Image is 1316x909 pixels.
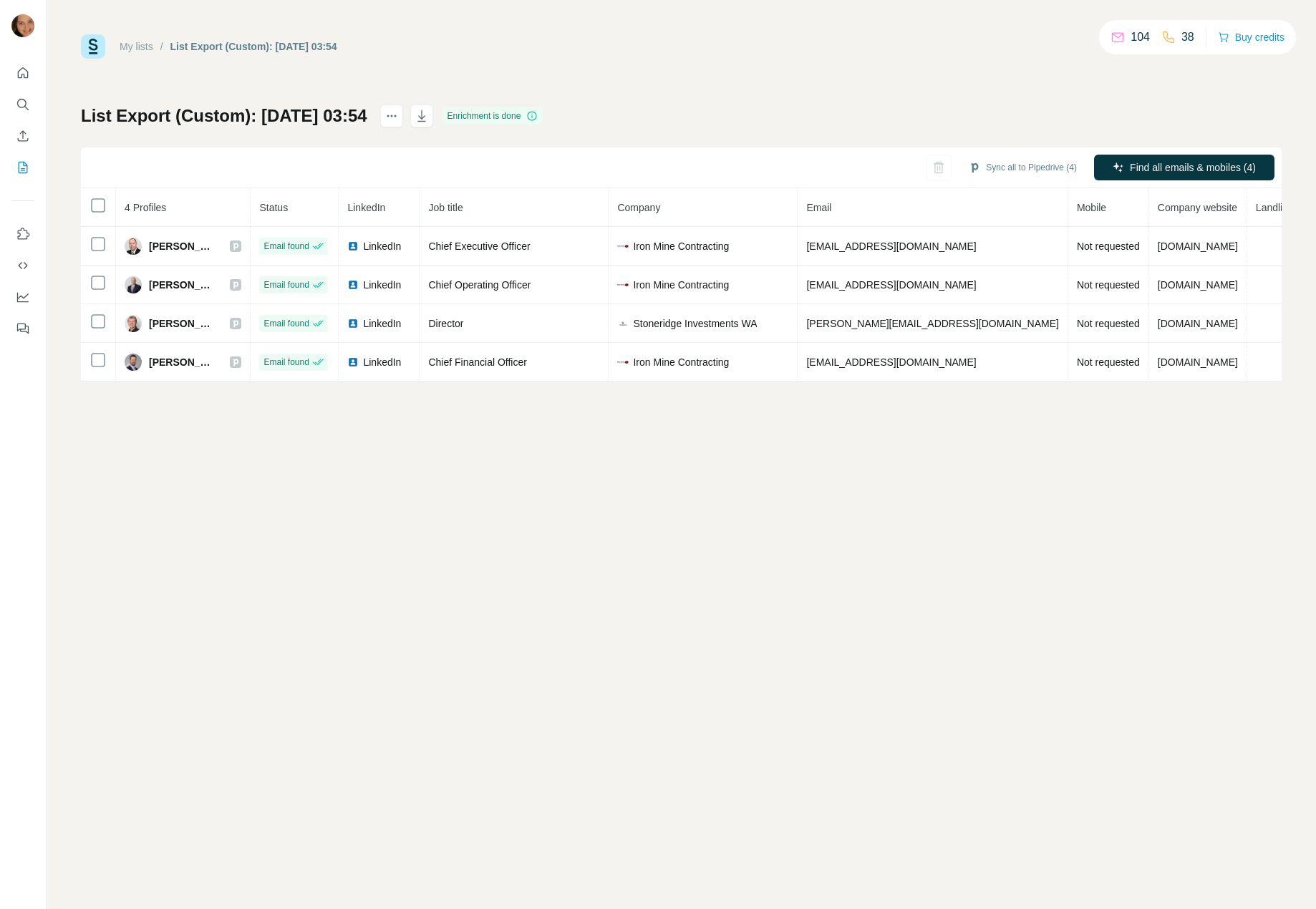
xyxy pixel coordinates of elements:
span: Iron Mine Contracting [633,239,729,253]
span: Mobile [1077,202,1106,213]
img: company-logo [617,240,629,252]
span: LinkedIn [363,239,401,253]
h1: List Export (Custom): [DATE] 03:54 [81,104,367,127]
span: LinkedIn [363,316,401,331]
span: [PERSON_NAME] [149,316,216,331]
button: Sync all to Pipedrive (4) [959,157,1087,178]
span: Iron Mine Contracting [633,278,729,292]
img: company-logo [617,318,629,329]
span: Landline [1256,202,1294,213]
button: Use Surfe on LinkedIn [11,221,34,247]
div: List Export (Custom): [DATE] 03:54 [170,39,337,54]
span: LinkedIn [363,355,401,369]
button: Use Surfe API [11,253,34,278]
button: Enrich CSV [11,123,34,149]
span: Chief Operating Officer [428,279,531,291]
a: My lists [120,41,153,52]
span: [PERSON_NAME][EMAIL_ADDRESS][DOMAIN_NAME] [806,318,1058,329]
p: 104 [1131,29,1150,46]
span: Email [806,202,831,213]
img: LinkedIn logo [347,279,359,291]
span: 4 Profiles [125,202,166,213]
span: Company [617,202,660,213]
span: Email found [263,356,309,369]
img: Avatar [125,238,142,255]
li: / [160,39,163,54]
div: Enrichment is done [443,107,543,125]
button: My lists [11,155,34,180]
img: company-logo [617,279,629,291]
p: 38 [1181,29,1194,46]
button: Find all emails & mobiles (4) [1094,155,1274,180]
img: company-logo [617,356,629,368]
button: Buy credits [1218,27,1284,47]
span: [EMAIL_ADDRESS][DOMAIN_NAME] [806,356,976,368]
span: LinkedIn [347,202,385,213]
span: Job title [428,202,463,213]
span: Not requested [1077,279,1140,291]
span: Status [259,202,288,213]
span: [DOMAIN_NAME] [1158,240,1238,252]
button: actions [380,104,403,127]
button: Search [11,92,34,117]
span: [PERSON_NAME] [149,278,216,292]
img: Avatar [11,14,34,37]
button: Quick start [11,60,34,86]
img: LinkedIn logo [347,240,359,252]
button: Feedback [11,316,34,341]
img: Avatar [125,276,142,293]
span: Chief Executive Officer [428,240,530,252]
span: Company website [1158,202,1237,213]
img: Surfe Logo [81,34,105,59]
span: Not requested [1077,240,1140,252]
span: Email found [263,240,309,253]
span: [PERSON_NAME] [149,239,216,253]
span: LinkedIn [363,278,401,292]
img: LinkedIn logo [347,356,359,368]
span: Director [428,318,463,329]
img: LinkedIn logo [347,318,359,329]
span: [DOMAIN_NAME] [1158,356,1238,368]
img: Avatar [125,315,142,332]
span: Stoneridge Investments WA [633,316,757,331]
span: [EMAIL_ADDRESS][DOMAIN_NAME] [806,279,976,291]
span: Email found [263,317,309,330]
span: Find all emails & mobiles (4) [1130,160,1256,175]
span: [DOMAIN_NAME] [1158,318,1238,329]
span: [EMAIL_ADDRESS][DOMAIN_NAME] [806,240,976,252]
span: [DOMAIN_NAME] [1158,279,1238,291]
span: Chief Financial Officer [428,356,526,368]
span: Not requested [1077,318,1140,329]
button: Dashboard [11,284,34,310]
span: Iron Mine Contracting [633,355,729,369]
img: Avatar [125,354,142,371]
span: [PERSON_NAME] [149,355,216,369]
span: Email found [263,278,309,291]
span: Not requested [1077,356,1140,368]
